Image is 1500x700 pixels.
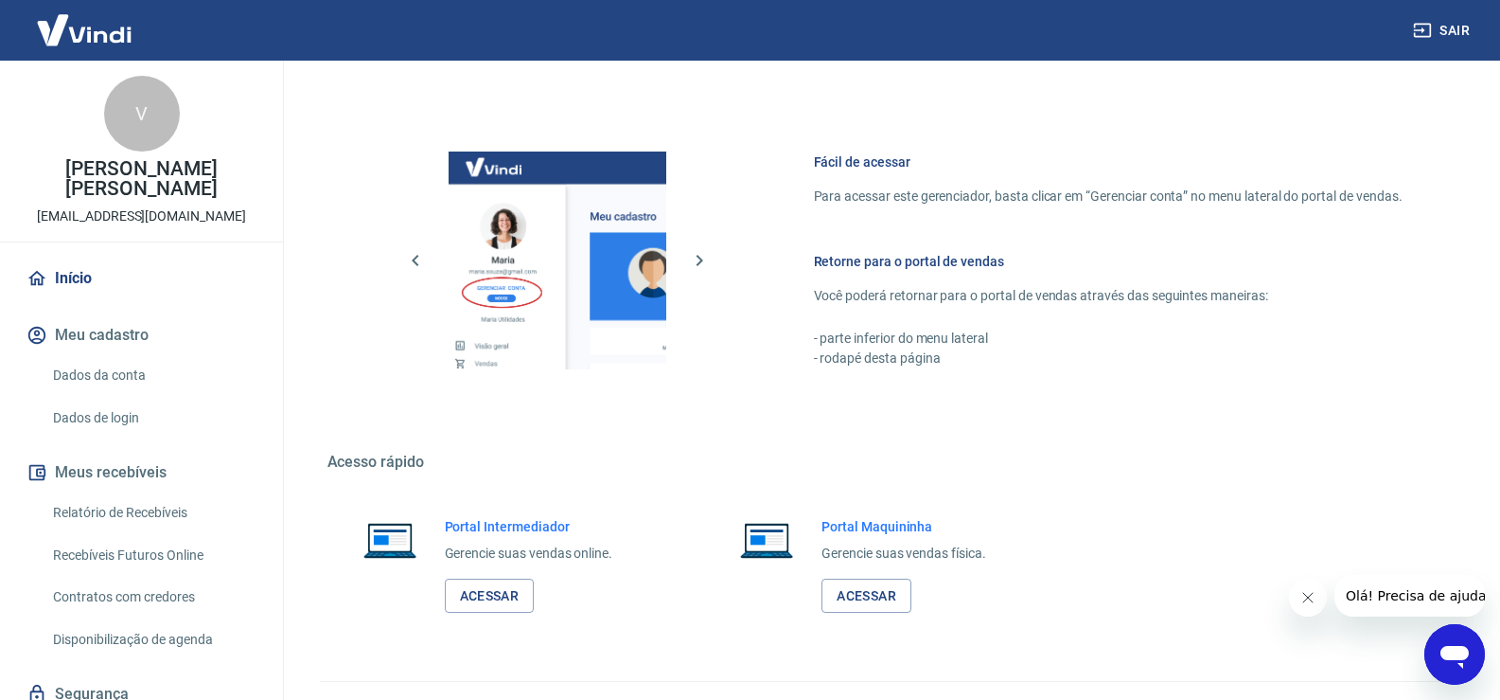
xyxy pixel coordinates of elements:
[445,579,535,614] a: Acessar
[727,517,806,563] img: Imagem de um notebook aberto
[814,187,1403,206] p: Para acessar este gerenciador, basta clicar em “Gerenciar conta” no menu lateral do portal de ven...
[15,159,268,199] p: [PERSON_NAME] [PERSON_NAME]
[445,517,613,536] h6: Portal Intermediador
[45,620,260,659] a: Disponibilização de agenda
[45,494,260,532] a: Relatório de Recebíveis
[814,252,1403,271] h6: Retorne para o portal de vendas
[104,76,180,152] div: V
[37,206,246,226] p: [EMAIL_ADDRESS][DOMAIN_NAME]
[821,579,911,614] a: Acessar
[814,329,1403,349] p: - parte inferior do menu lateral
[327,453,1448,472] h5: Acesso rápido
[45,356,260,395] a: Dados da conta
[821,517,986,536] h6: Portal Maquininha
[350,517,430,563] img: Imagem de um notebook aberto
[45,399,260,438] a: Dados de login
[449,152,666,369] img: Imagem da dashboard mostrando o botão de gerenciar conta na sidebar no lado esquerdo
[11,13,159,28] span: Olá! Precisa de ajuda?
[814,286,1403,306] p: Você poderá retornar para o portal de vendas através das seguintes maneiras:
[1424,624,1485,685] iframe: Botão para abrir a janela de mensagens
[23,314,260,356] button: Meu cadastro
[23,1,146,59] img: Vindi
[1334,575,1485,617] iframe: Mensagem da empresa
[814,349,1403,368] p: - rodapé desta página
[814,153,1403,171] h6: Fácil de acessar
[23,452,260,494] button: Meus recebíveis
[445,544,613,564] p: Gerencie suas vendas online.
[45,536,260,575] a: Recebíveis Futuros Online
[1409,13,1477,48] button: Sair
[1289,579,1327,617] iframe: Fechar mensagem
[23,258,260,299] a: Início
[45,578,260,617] a: Contratos com credores
[821,544,986,564] p: Gerencie suas vendas física.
